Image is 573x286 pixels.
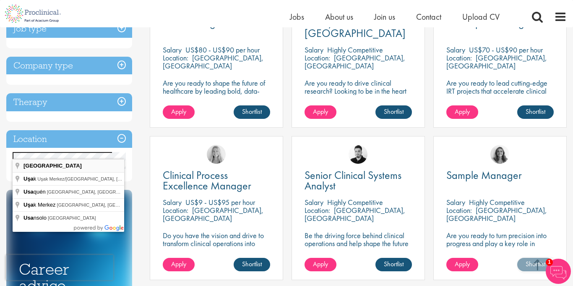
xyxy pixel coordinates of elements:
p: [GEOGRAPHIC_DATA], [GEOGRAPHIC_DATA] [163,205,263,223]
a: Shortlist [375,105,412,119]
p: [GEOGRAPHIC_DATA], [GEOGRAPHIC_DATA] [446,205,547,223]
a: IRT Project Management [446,18,554,28]
span: Salary [163,45,182,55]
a: Contact [416,11,441,22]
p: Do you have the vision and drive to transform clinical operations into models of excellence in a ... [163,231,270,263]
span: [GEOGRAPHIC_DATA], [GEOGRAPHIC_DATA] [57,202,156,207]
span: Sample Manager [446,168,522,182]
h3: Job type [6,20,132,38]
a: Shortlist [375,258,412,271]
h3: Location [6,130,132,148]
span: CRA I/ CRA II - [GEOGRAPHIC_DATA] [305,16,406,40]
span: [GEOGRAPHIC_DATA], [GEOGRAPHIC_DATA] [47,189,146,194]
span: [GEOGRAPHIC_DATA] [48,215,96,220]
img: Jackie Cerchio [490,145,509,164]
span: Uşak Merkez/[GEOGRAPHIC_DATA], [GEOGRAPHIC_DATA] [37,176,164,181]
p: [GEOGRAPHIC_DATA], [GEOGRAPHIC_DATA] [446,53,547,71]
p: Are you ready to turn precision into progress and play a key role in shaping the future of pharma... [446,231,554,263]
p: [GEOGRAPHIC_DATA], [GEOGRAPHIC_DATA] [305,205,405,223]
p: Highly Competitive [327,197,383,207]
span: Senior Clinical Systems Analyst [305,168,401,193]
a: Apply [305,105,336,119]
span: Salary [163,197,182,207]
a: Upload CV [462,11,500,22]
span: Salary [305,197,323,207]
h3: Therapy [6,93,132,111]
span: nsolo [23,215,48,221]
p: Highly Competitive [469,197,525,207]
a: Clinical Process Excellence Manager [163,170,270,191]
p: [GEOGRAPHIC_DATA], [GEOGRAPHIC_DATA] [163,53,263,71]
span: Salary [446,197,465,207]
span: Location: [446,205,472,215]
span: quén [23,189,47,195]
span: Apply [171,107,186,116]
img: Shannon Briggs [207,145,226,164]
span: [GEOGRAPHIC_DATA] [23,163,82,169]
a: Apply [446,258,478,271]
a: Apply [163,258,195,271]
p: Are you ready to drive clinical research? Looking to be in the heart of a company where precision... [305,79,412,111]
p: US$9 - US$95 per hour [185,197,255,207]
a: Senior Clinical Systems Analyst [305,170,412,191]
p: Are you ready to lead cutting-edge IRT projects that accelerate clinical breakthroughs in biotech? [446,79,554,103]
p: US$70 - US$90 per hour [469,45,543,55]
a: TMF Manager [163,18,270,28]
p: US$80 - US$90 per hour [185,45,260,55]
a: Jobs [290,11,304,22]
a: About us [325,11,353,22]
span: Location: [163,205,188,215]
span: k [23,176,37,182]
p: Are you ready to shape the future of healthcare by leading bold, data-driven TMF strategies in a ... [163,79,270,111]
a: Apply [163,105,195,119]
span: Apply [171,260,186,268]
a: Sample Manager [446,170,554,181]
a: Apply [305,258,336,271]
span: Location: [163,53,188,63]
span: Uşa [23,202,34,208]
iframe: reCAPTCHA [6,255,113,280]
span: Usa [23,215,34,221]
span: Apply [455,260,470,268]
a: Join us [374,11,395,22]
span: Salary [446,45,465,55]
h3: Company type [6,57,132,75]
p: Be the driving force behind clinical operations and help shape the future of pharma innovation. [305,231,412,255]
a: Shortlist [234,258,270,271]
img: Anderson Maldonado [349,145,367,164]
a: Apply [446,105,478,119]
span: Usa [23,189,34,195]
span: Apply [455,107,470,116]
p: Highly Competitive [327,45,383,55]
p: [GEOGRAPHIC_DATA], [GEOGRAPHIC_DATA] [305,53,405,71]
span: Location: [446,53,472,63]
img: Chatbot [546,259,571,284]
span: 1 [546,259,553,266]
span: Clinical Process Excellence Manager [163,168,251,193]
span: Salary [305,45,323,55]
span: Uşa [23,176,34,182]
span: Location: [305,205,330,215]
a: Shortlist [517,105,554,119]
span: Location: [305,53,330,63]
a: Shortlist [234,105,270,119]
span: Apply [313,260,328,268]
a: CRA I/ CRA II - [GEOGRAPHIC_DATA] [305,18,412,39]
span: Apply [313,107,328,116]
span: k Merkez [23,202,57,208]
